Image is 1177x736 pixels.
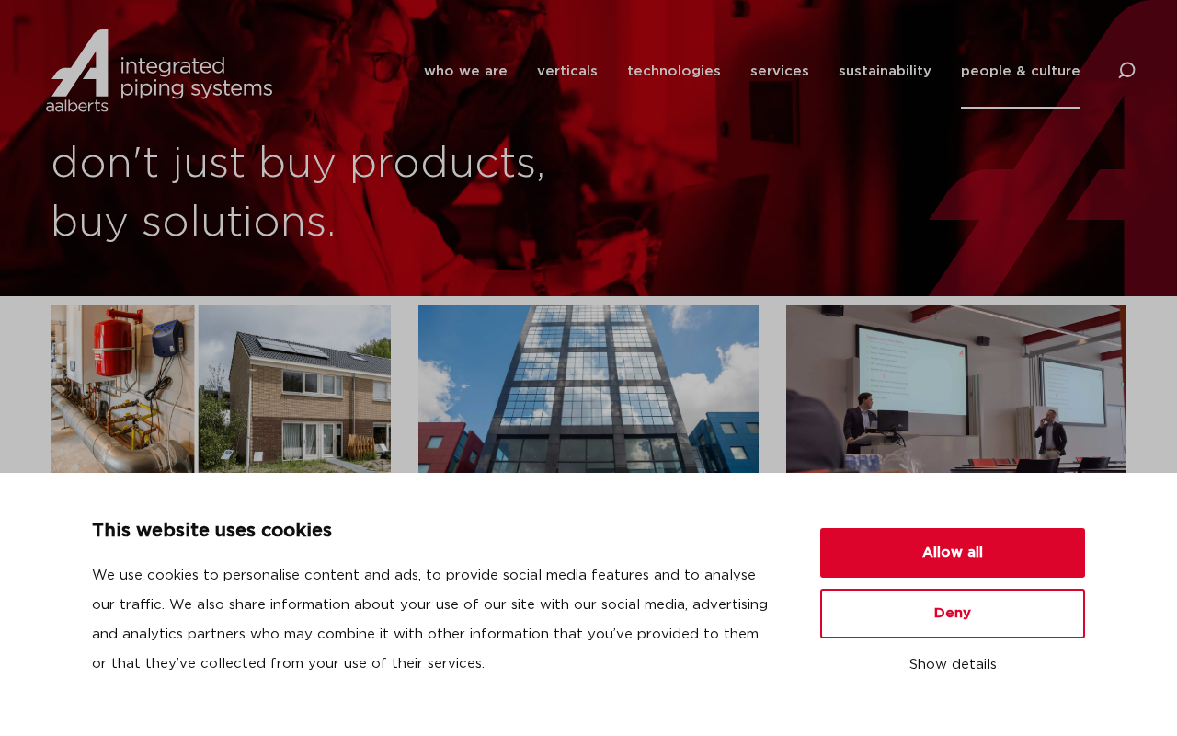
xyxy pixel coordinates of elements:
nav: Menu [424,34,1080,109]
a: verticals [537,34,598,109]
a: people & culture [961,34,1080,109]
a: who we are [424,34,508,109]
a: technologies [627,34,721,109]
p: This website uses cookies [92,517,776,546]
h1: don't just buy products, buy solutions. [51,135,579,253]
button: Allow all [820,528,1085,578]
a: sustainability [839,34,931,109]
button: Deny [820,589,1085,638]
button: Show details [820,650,1085,681]
a: services [750,34,809,109]
p: We use cookies to personalise content and ads, to provide social media features and to analyse ou... [92,561,776,679]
